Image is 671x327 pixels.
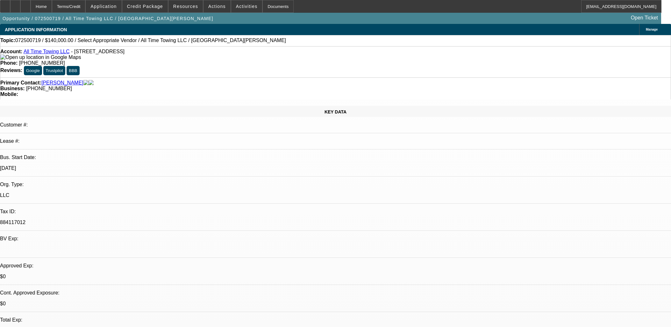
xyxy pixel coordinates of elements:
span: APPLICATION INFORMATION [5,27,67,32]
img: facebook-icon.png [83,80,89,86]
button: BBB [67,66,80,75]
span: Application [90,4,117,9]
a: All Time Towing LLC [24,49,70,54]
span: 072500719 / $140,000.00 / Select Appropriate Vendor / All Time Towing LLC / [GEOGRAPHIC_DATA][PER... [15,38,286,43]
button: Actions [203,0,231,12]
button: Google [24,66,42,75]
strong: Business: [0,86,25,91]
button: Trustpilot [43,66,65,75]
strong: Primary Contact: [0,80,41,86]
strong: Reviews: [0,68,22,73]
span: [PHONE_NUMBER] [19,60,65,66]
span: KEY DATA [325,109,346,114]
img: Open up location in Google Maps [0,54,81,60]
a: [PERSON_NAME] [41,80,83,86]
span: Opportunity / 072500719 / All Time Towing LLC / [GEOGRAPHIC_DATA][PERSON_NAME] [3,16,213,21]
span: Actions [208,4,226,9]
strong: Phone: [0,60,18,66]
span: Credit Package [127,4,163,9]
img: linkedin-icon.png [89,80,94,86]
strong: Topic: [0,38,15,43]
span: [PHONE_NUMBER] [26,86,72,91]
a: View Google Maps [0,54,81,60]
span: - [STREET_ADDRESS] [71,49,125,54]
strong: Account: [0,49,22,54]
button: Application [86,0,121,12]
span: Activities [236,4,258,9]
button: Resources [168,0,203,12]
button: Activities [231,0,262,12]
span: Manage [646,28,658,31]
span: Resources [173,4,198,9]
a: Open Ticket [628,12,660,23]
strong: Mobile: [0,91,18,97]
button: Credit Package [122,0,168,12]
